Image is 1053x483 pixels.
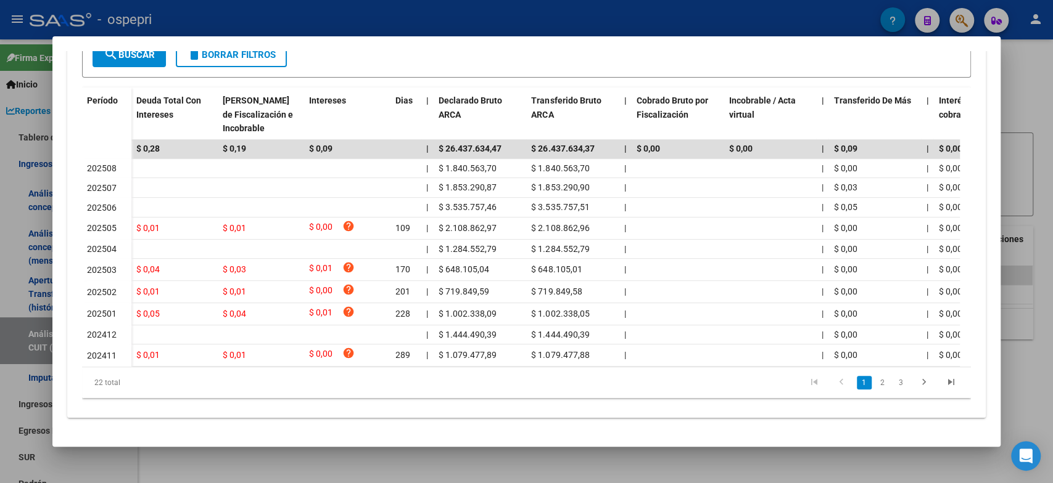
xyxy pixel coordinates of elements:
span: | [926,95,928,105]
span: | [426,95,429,105]
span: $ 0,00 [833,309,857,319]
span: $ 0,04 [136,264,160,274]
span: 201 [395,286,410,296]
span: 202507 [87,183,117,193]
datatable-header-cell: | [921,87,933,142]
span: $ 0,00 [938,286,962,296]
span: | [624,182,626,192]
span: $ 0,00 [833,163,857,173]
span: $ 0,00 [938,182,962,192]
span: | [926,350,928,360]
span: $ 0,00 [833,223,857,233]
span: | [821,350,823,360]
span: $ 1.840.563,70 [531,163,589,173]
i: help [342,347,355,359]
li: page 1 [855,372,873,393]
span: $ 0,00 [938,309,962,319]
span: | [926,202,928,212]
span: 202508 [87,163,117,173]
span: 202502 [87,287,117,297]
span: | [821,244,823,254]
li: page 2 [873,372,892,393]
span: | [926,144,928,153]
span: | [624,244,626,254]
span: $ 0,00 [938,264,962,274]
span: $ 1.853.290,90 [531,182,589,192]
a: go to last page [939,376,963,389]
span: 228 [395,309,410,319]
datatable-header-cell: Cobrado Bruto por Fiscalización [631,87,724,142]
span: | [624,286,626,296]
span: $ 1.079.477,89 [439,350,497,360]
datatable-header-cell: | [816,87,828,142]
span: $ 0,00 [833,350,857,360]
span: Período [87,95,118,105]
span: | [821,330,823,339]
span: 202412 [87,330,117,339]
span: 202503 [87,265,117,275]
span: $ 0,04 [223,309,246,319]
span: Declarado Bruto ARCA [439,95,502,120]
span: | [821,95,824,105]
span: | [426,330,428,339]
span: | [624,309,626,319]
mat-icon: delete [187,47,202,62]
span: $ 1.079.477,88 [531,350,589,360]
span: $ 0,00 [309,347,332,363]
span: Intereses [309,95,346,105]
span: $ 0,01 [136,350,160,360]
datatable-header-cell: Transferido De Más [828,87,921,142]
span: [PERSON_NAME] de Fiscalización e Incobrable [223,95,293,134]
span: $ 719.849,58 [531,286,582,296]
datatable-header-cell: Deuda Total Con Intereses [131,87,218,142]
span: $ 0,03 [223,264,246,274]
mat-icon: search [104,47,118,62]
span: $ 1.444.490,39 [439,330,497,339]
datatable-header-cell: Transferido Bruto ARCA [526,87,619,142]
span: $ 0,00 [938,163,962,173]
span: | [624,264,626,274]
span: 202504 [87,244,117,254]
span: | [426,286,428,296]
span: $ 0,05 [833,202,857,212]
span: 202501 [87,309,117,319]
a: 1 [857,376,872,389]
span: $ 0,00 [833,330,857,339]
span: | [624,202,626,212]
span: $ 0,00 [833,286,857,296]
span: | [624,144,626,153]
span: | [926,223,928,233]
span: $ 1.284.552,79 [531,244,589,254]
span: $ 648.105,01 [531,264,582,274]
span: | [926,244,928,254]
datatable-header-cell: Incobrable / Acta virtual [724,87,816,142]
span: $ 0,00 [938,330,962,339]
span: 202506 [87,203,117,213]
span: $ 0,00 [938,202,962,212]
span: $ 0,19 [223,144,246,153]
div: Open Intercom Messenger [1011,441,1041,471]
span: | [926,286,928,296]
span: Borrar Filtros [187,49,276,60]
span: $ 0,03 [833,182,857,192]
span: | [926,182,928,192]
span: | [821,264,823,274]
span: $ 0,00 [833,244,857,254]
span: $ 2.108.862,96 [531,223,589,233]
span: | [821,309,823,319]
span: $ 0,00 [833,264,857,274]
span: $ 0,00 [938,223,962,233]
span: | [821,182,823,192]
span: | [821,286,823,296]
span: 202411 [87,351,117,360]
span: 109 [395,223,410,233]
a: go to next page [912,376,936,389]
a: go to first page [803,376,826,389]
datatable-header-cell: Dias [390,87,421,142]
span: Incobrable / Acta virtual [729,95,795,120]
span: $ 0,09 [833,144,857,153]
a: go to previous page [830,376,853,389]
button: Buscar [93,43,166,67]
span: Transferido Bruto ARCA [531,95,601,120]
span: $ 0,00 [309,220,332,237]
